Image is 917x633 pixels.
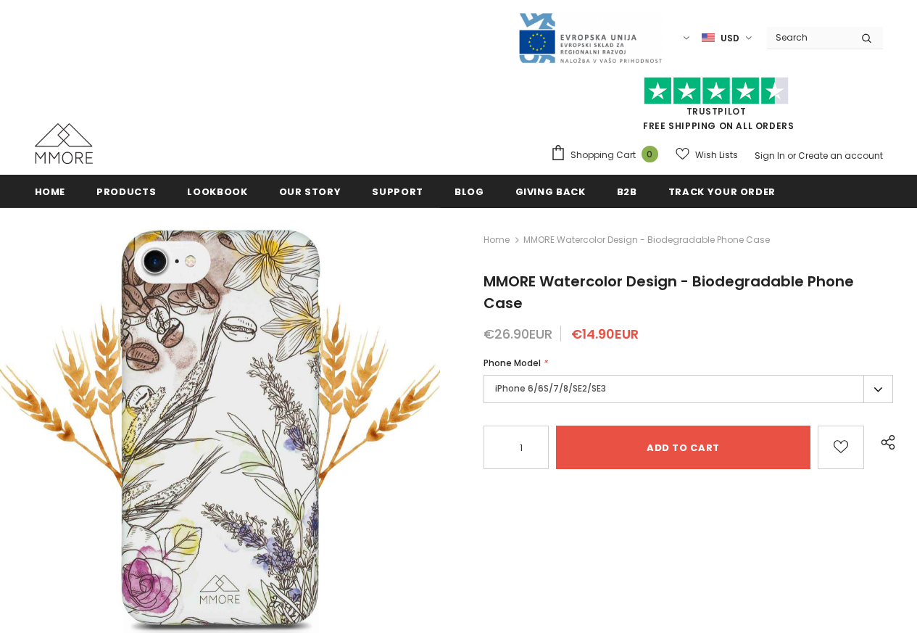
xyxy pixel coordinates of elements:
[668,185,776,199] span: Track your order
[35,175,66,207] a: Home
[484,375,893,403] label: iPhone 6/6S/7/8/SE2/SE3
[96,185,156,199] span: Products
[755,149,785,162] a: Sign In
[721,31,739,46] span: USD
[644,77,789,105] img: Trust Pilot Stars
[515,175,586,207] a: Giving back
[484,357,541,369] span: Phone Model
[455,175,484,207] a: Blog
[523,231,770,249] span: MMORE Watercolor Design - Biodegradable Phone Case
[515,185,586,199] span: Giving back
[35,123,93,164] img: MMORE Cases
[676,142,738,167] a: Wish Lists
[642,146,658,162] span: 0
[35,185,66,199] span: Home
[798,149,883,162] a: Create an account
[187,185,247,199] span: Lookbook
[279,175,341,207] a: Our Story
[518,31,663,44] a: Javni Razpis
[556,426,810,469] input: Add to cart
[96,175,156,207] a: Products
[372,185,423,199] span: support
[455,185,484,199] span: Blog
[695,148,738,162] span: Wish Lists
[617,175,637,207] a: B2B
[617,185,637,199] span: B2B
[550,144,665,166] a: Shopping Cart 0
[702,32,715,44] img: USD
[767,27,850,48] input: Search Site
[787,149,796,162] span: or
[484,271,854,313] span: MMORE Watercolor Design - Biodegradable Phone Case
[484,231,510,249] a: Home
[518,12,663,65] img: Javni Razpis
[570,148,636,162] span: Shopping Cart
[372,175,423,207] a: support
[550,83,883,132] span: FREE SHIPPING ON ALL ORDERS
[668,175,776,207] a: Track your order
[686,105,747,117] a: Trustpilot
[187,175,247,207] a: Lookbook
[279,185,341,199] span: Our Story
[484,325,552,343] span: €26.90EUR
[571,325,639,343] span: €14.90EUR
